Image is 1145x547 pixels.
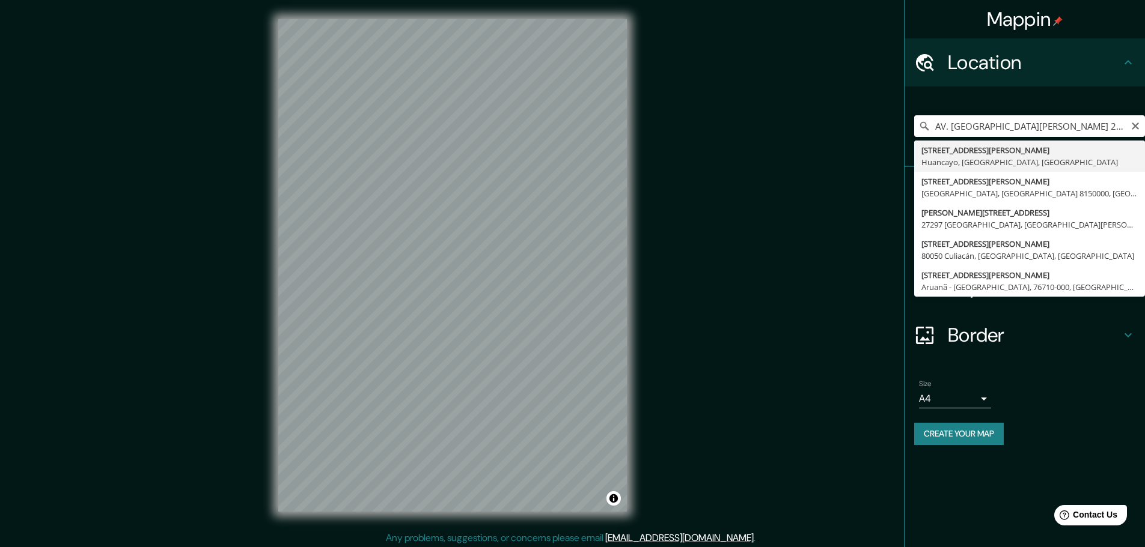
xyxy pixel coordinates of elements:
div: 80050 Culiacán, [GEOGRAPHIC_DATA], [GEOGRAPHIC_DATA] [921,250,1138,262]
label: Size [919,379,932,389]
div: [PERSON_NAME][STREET_ADDRESS] [921,207,1138,219]
h4: Location [948,50,1121,74]
h4: Mappin [987,7,1063,31]
div: Pins [905,167,1145,215]
img: pin-icon.png [1053,16,1063,26]
a: [EMAIL_ADDRESS][DOMAIN_NAME] [605,531,754,544]
canvas: Map [278,19,627,512]
button: Create your map [914,423,1004,445]
div: Huancayo, [GEOGRAPHIC_DATA], [GEOGRAPHIC_DATA] [921,156,1138,168]
div: [GEOGRAPHIC_DATA], [GEOGRAPHIC_DATA] 8150000, [GEOGRAPHIC_DATA] [921,187,1138,199]
button: Clear [1131,119,1140,131]
div: 27297 [GEOGRAPHIC_DATA], [GEOGRAPHIC_DATA][PERSON_NAME], [GEOGRAPHIC_DATA] [921,219,1138,231]
div: A4 [919,389,991,408]
div: [STREET_ADDRESS][PERSON_NAME] [921,175,1138,187]
div: Location [905,38,1145,86]
div: . [756,531,757,545]
div: [STREET_ADDRESS][PERSON_NAME] [921,238,1138,250]
div: [STREET_ADDRESS][PERSON_NAME] [921,144,1138,156]
div: [STREET_ADDRESS][PERSON_NAME] [921,269,1138,281]
h4: Border [948,323,1121,347]
p: Any problems, suggestions, or concerns please email . [386,531,756,545]
h4: Layout [948,275,1121,299]
iframe: Help widget launcher [1038,500,1132,534]
div: Layout [905,263,1145,311]
input: Pick your city or area [914,115,1145,137]
div: Style [905,215,1145,263]
div: . [757,531,760,545]
button: Toggle attribution [606,491,621,506]
div: Border [905,311,1145,359]
div: Aruanã - [GEOGRAPHIC_DATA], 76710-000, [GEOGRAPHIC_DATA] [921,281,1138,293]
